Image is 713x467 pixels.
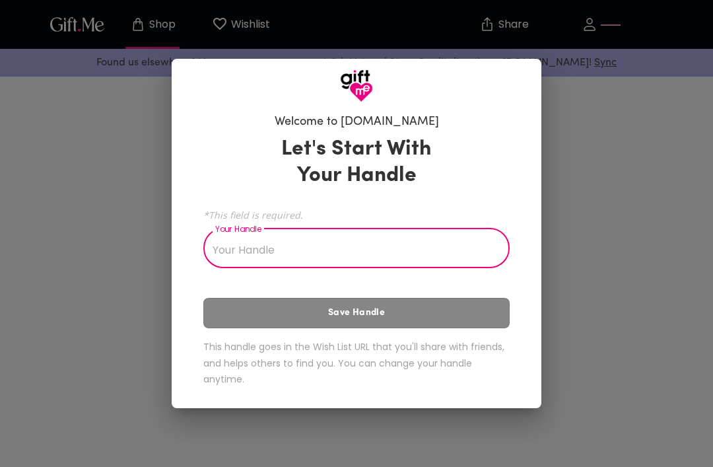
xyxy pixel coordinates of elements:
h3: Let's Start With Your Handle [265,136,448,189]
input: Your Handle [203,231,495,268]
img: GiftMe Logo [340,69,373,102]
h6: Welcome to [DOMAIN_NAME] [275,114,439,130]
h6: This handle goes in the Wish List URL that you'll share with friends, and helps others to find yo... [203,339,510,388]
span: *This field is required. [203,209,510,221]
